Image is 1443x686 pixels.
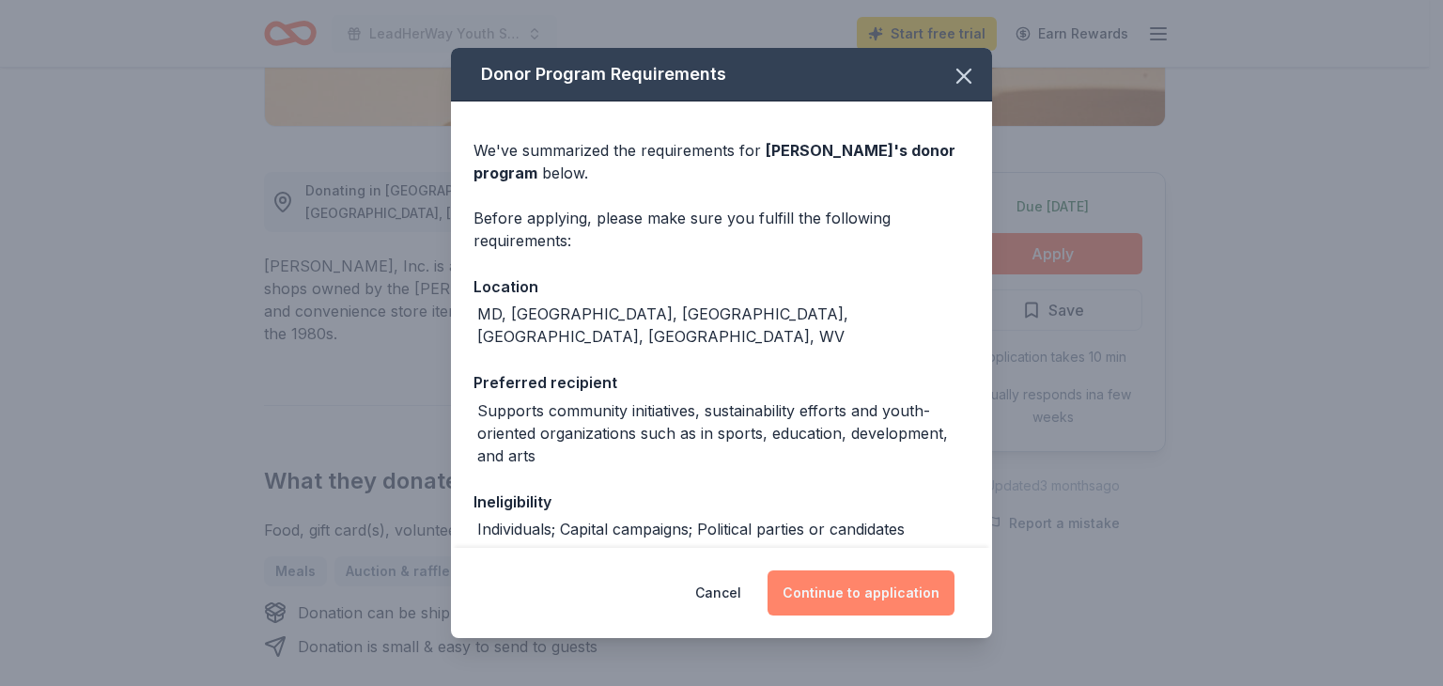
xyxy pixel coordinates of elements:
div: Donor Program Requirements [451,48,992,101]
div: Preferred recipient [473,370,970,395]
div: Before applying, please make sure you fulfill the following requirements: [473,207,970,252]
div: Location [473,274,970,299]
div: MD, [GEOGRAPHIC_DATA], [GEOGRAPHIC_DATA], [GEOGRAPHIC_DATA], [GEOGRAPHIC_DATA], WV [477,303,970,348]
button: Cancel [695,570,741,616]
button: Continue to application [768,570,954,616]
div: Supports community initiatives, sustainability efforts and youth-oriented organizations such as i... [477,399,970,467]
div: Ineligibility [473,490,970,514]
div: We've summarized the requirements for below. [473,139,970,184]
div: Individuals; Capital campaigns; Political parties or candidates [477,518,905,540]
